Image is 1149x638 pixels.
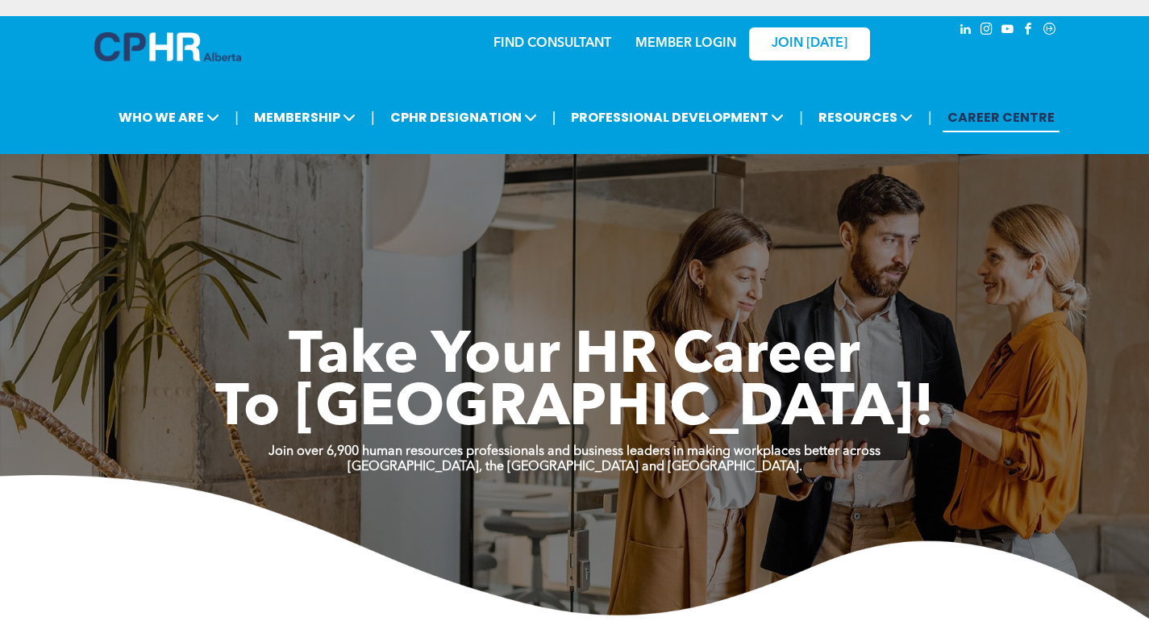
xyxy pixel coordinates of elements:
[552,101,556,134] li: |
[999,20,1017,42] a: youtube
[94,32,241,61] img: A blue and white logo for cp alberta
[385,102,542,132] span: CPHR DESIGNATION
[269,445,880,458] strong: Join over 6,900 human resources professionals and business leaders in making workplaces better ac...
[943,102,1059,132] a: CAREER CENTRE
[348,461,802,473] strong: [GEOGRAPHIC_DATA], the [GEOGRAPHIC_DATA] and [GEOGRAPHIC_DATA].
[1020,20,1038,42] a: facebook
[635,37,736,50] a: MEMBER LOGIN
[799,101,803,134] li: |
[215,381,935,439] span: To [GEOGRAPHIC_DATA]!
[814,102,918,132] span: RESOURCES
[371,101,375,134] li: |
[772,36,847,52] span: JOIN [DATE]
[928,101,932,134] li: |
[957,20,975,42] a: linkedin
[289,328,860,386] span: Take Your HR Career
[566,102,789,132] span: PROFESSIONAL DEVELOPMENT
[114,102,224,132] span: WHO WE ARE
[1041,20,1059,42] a: Social network
[978,20,996,42] a: instagram
[249,102,360,132] span: MEMBERSHIP
[749,27,870,60] a: JOIN [DATE]
[493,37,611,50] a: FIND CONSULTANT
[235,101,239,134] li: |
